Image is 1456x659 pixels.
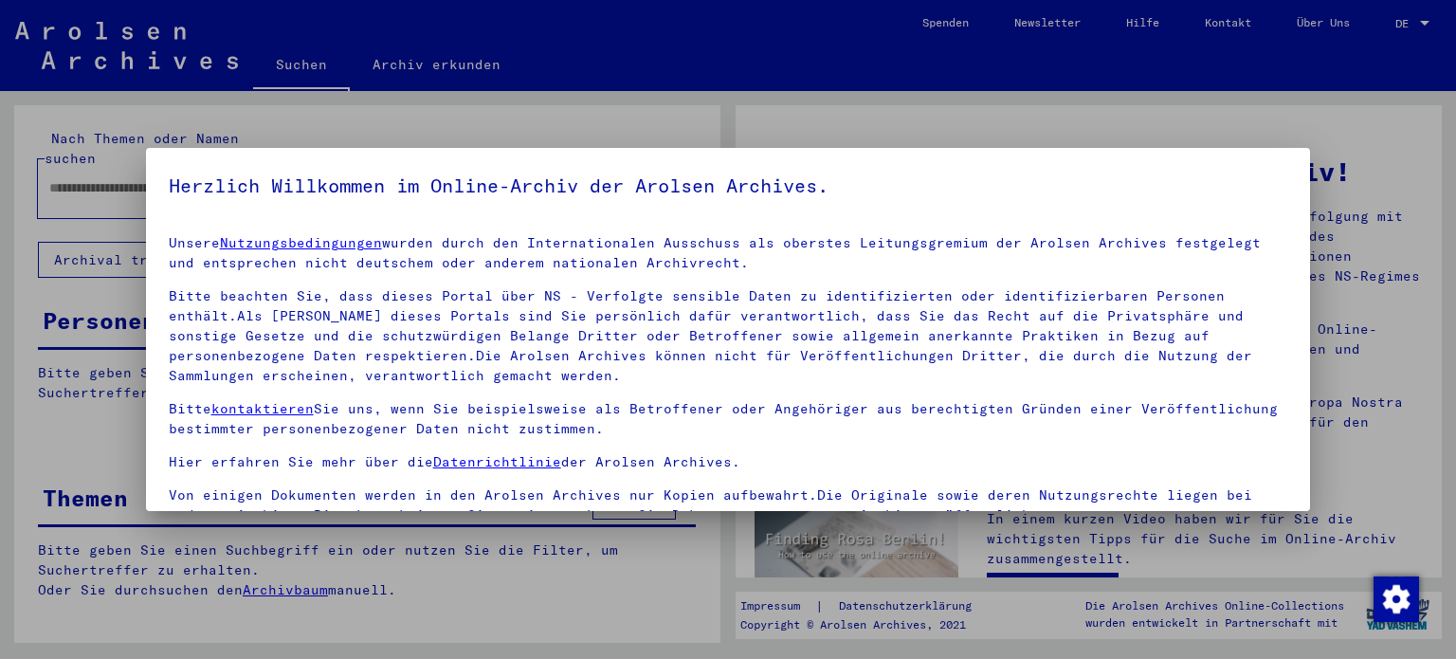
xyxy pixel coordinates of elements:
p: Bitte beachten Sie, dass dieses Portal über NS - Verfolgte sensible Daten zu identifizierten oder... [169,286,1288,386]
p: Hier erfahren Sie mehr über die der Arolsen Archives. [169,452,1288,472]
a: kontaktieren Sie uns [356,506,527,523]
p: Bitte Sie uns, wenn Sie beispielsweise als Betroffener oder Angehöriger aus berechtigten Gründen ... [169,399,1288,439]
img: Zustimmung ändern [1374,577,1419,622]
a: kontaktieren [211,400,314,417]
h5: Herzlich Willkommen im Online-Archiv der Arolsen Archives. [169,171,1288,201]
a: Nutzungsbedingungen [220,234,382,251]
p: Unsere wurden durch den Internationalen Ausschuss als oberstes Leitungsgremium der Arolsen Archiv... [169,233,1288,273]
a: Datenrichtlinie [433,453,561,470]
p: Von einigen Dokumenten werden in den Arolsen Archives nur Kopien aufbewahrt.Die Originale sowie d... [169,485,1288,525]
